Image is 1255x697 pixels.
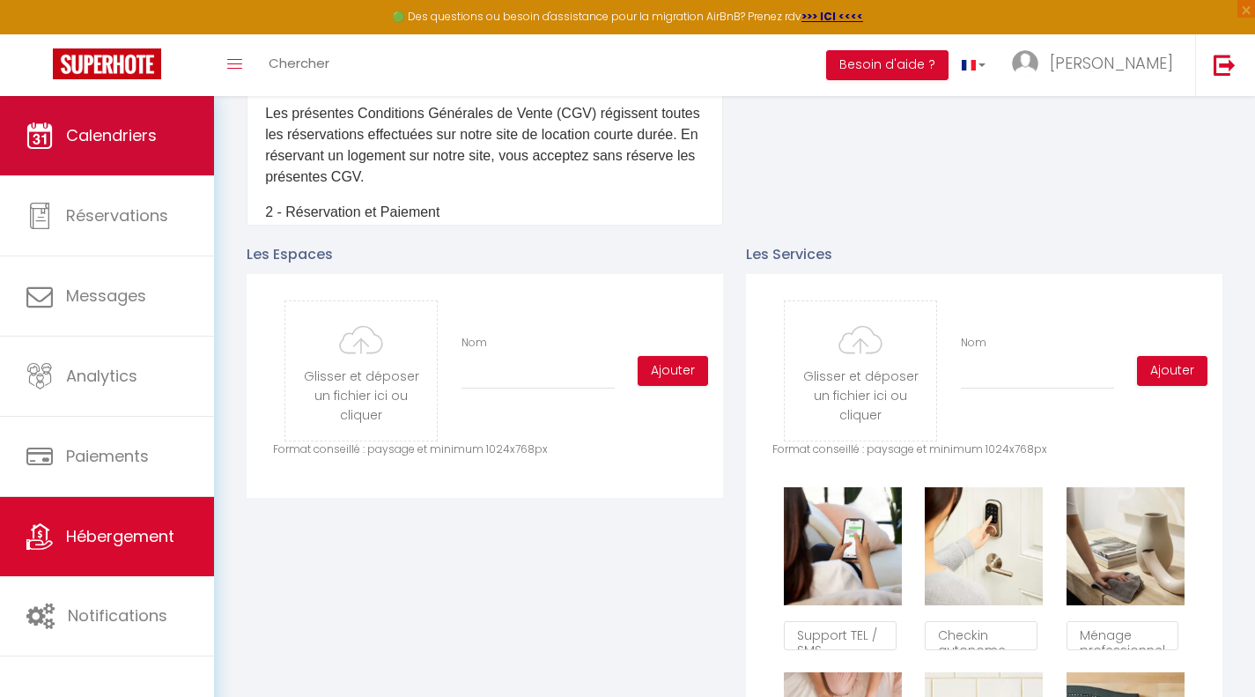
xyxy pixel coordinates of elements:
[273,441,697,458] p: Format conseillé : paysage et minimum 1024x768px
[265,103,705,188] p: Les présentes Conditions Générales de Vente (CGV) régissent toutes les réservations effectuées su...
[746,243,1222,265] p: Les Services
[265,202,705,223] p: 2 - Réservation et Paiement
[255,34,343,96] a: Chercher
[66,124,157,146] span: Calendriers
[461,335,487,352] label: Nom
[53,48,161,79] img: Super Booking
[961,335,986,352] label: Nom
[66,365,137,387] span: Analytics
[1214,54,1236,76] img: logout
[826,50,949,80] button: Besoin d'aide ?
[1050,52,1173,74] span: [PERSON_NAME]
[1137,356,1207,386] button: Ajouter
[66,525,174,547] span: Hébergement
[66,445,149,467] span: Paiements
[66,285,146,307] span: Messages
[66,204,168,226] span: Réservations
[999,34,1195,96] a: ... [PERSON_NAME]
[638,356,708,386] button: Ajouter
[269,54,329,72] span: Chercher
[801,9,863,24] a: >>> ICI <<<<
[1012,50,1038,77] img: ...
[247,243,723,265] p: Les Espaces
[68,604,167,627] span: Notifications
[772,441,1196,458] p: Format conseillé : paysage et minimum 1024x768px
